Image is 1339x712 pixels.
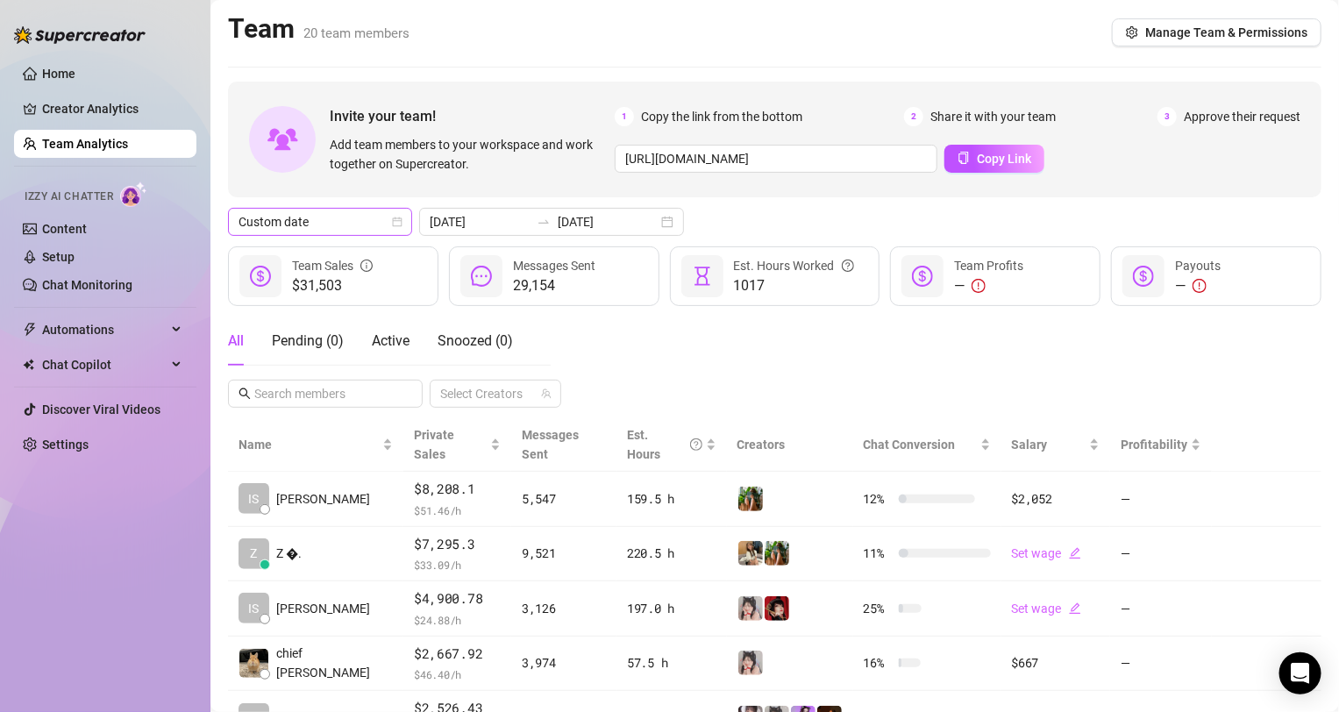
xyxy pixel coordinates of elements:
[522,653,606,673] div: 3,974
[944,145,1044,173] button: Copy Link
[864,653,892,673] span: 16 %
[765,596,789,621] img: Miss
[1145,25,1307,39] span: Manage Team & Permissions
[272,331,344,352] div: Pending ( 0 )
[1110,527,1212,582] td: —
[228,418,403,472] th: Name
[276,599,370,618] span: [PERSON_NAME]
[239,209,402,235] span: Custom date
[738,541,763,566] img: Sabrina
[690,425,702,464] span: question-circle
[734,256,854,275] div: Est. Hours Worked
[42,222,87,236] a: Content
[765,541,789,566] img: Sabrina
[42,250,75,264] a: Setup
[414,588,501,609] span: $4,900.78
[42,95,182,123] a: Creator Analytics
[738,596,763,621] img: Ani
[1184,107,1300,126] span: Approve their request
[414,428,454,461] span: Private Sales
[864,438,956,452] span: Chat Conversion
[1133,266,1154,287] span: dollar-circle
[1069,602,1081,615] span: edit
[692,266,713,287] span: hourglass
[627,599,716,618] div: 197.0 h
[249,489,260,509] span: IS
[972,279,986,293] span: exclamation-circle
[513,259,595,273] span: Messages Sent
[1121,438,1187,452] span: Profitability
[430,212,530,231] input: Start date
[25,189,113,205] span: Izzy AI Chatter
[1012,546,1081,560] a: Set wageedit
[1157,107,1177,126] span: 3
[627,489,716,509] div: 159.5 h
[513,275,595,296] span: 29,154
[276,544,302,563] span: Z �.
[360,256,373,275] span: info-circle
[1126,26,1138,39] span: setting
[1069,547,1081,559] span: edit
[330,105,615,127] span: Invite your team!
[522,489,606,509] div: 5,547
[228,331,244,352] div: All
[276,489,370,509] span: [PERSON_NAME]
[904,107,923,126] span: 2
[23,359,34,371] img: Chat Copilot
[912,266,933,287] span: dollar-circle
[414,502,501,519] span: $ 51.46 /h
[864,489,892,509] span: 12 %
[42,67,75,81] a: Home
[1012,438,1048,452] span: Salary
[1175,259,1221,273] span: Payouts
[1279,652,1321,694] div: Open Intercom Messenger
[977,152,1031,166] span: Copy Link
[864,599,892,618] span: 25 %
[42,316,167,344] span: Automations
[414,611,501,629] span: $ 24.88 /h
[1110,472,1212,527] td: —
[615,107,634,126] span: 1
[958,152,970,164] span: copy
[276,644,393,682] span: chief [PERSON_NAME]
[1110,637,1212,692] td: —
[954,275,1023,296] div: —
[42,278,132,292] a: Chat Monitoring
[292,275,373,296] span: $31,503
[930,107,1056,126] span: Share it with your team
[292,256,373,275] div: Team Sales
[627,544,716,563] div: 220.5 h
[42,438,89,452] a: Settings
[558,212,658,231] input: End date
[522,599,606,618] div: 3,126
[254,384,398,403] input: Search members
[228,12,410,46] h2: Team
[414,666,501,683] span: $ 46.40 /h
[1012,653,1100,673] div: $667
[734,275,854,296] span: 1017
[627,653,716,673] div: 57.5 h
[42,137,128,151] a: Team Analytics
[1012,602,1081,616] a: Set wageedit
[414,644,501,665] span: $2,667.92
[438,332,513,349] span: Snoozed ( 0 )
[239,388,251,400] span: search
[372,332,410,349] span: Active
[303,25,410,41] span: 20 team members
[1110,581,1212,637] td: —
[251,544,258,563] span: Z
[627,425,702,464] div: Est. Hours
[1012,489,1100,509] div: $2,052
[641,107,802,126] span: Copy the link from the bottom
[471,266,492,287] span: message
[954,259,1023,273] span: Team Profits
[727,418,853,472] th: Creators
[239,649,268,678] img: chief keef
[250,266,271,287] span: dollar-circle
[842,256,854,275] span: question-circle
[414,556,501,573] span: $ 33.09 /h
[541,388,552,399] span: team
[537,215,551,229] span: swap-right
[392,217,402,227] span: calendar
[864,544,892,563] span: 11 %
